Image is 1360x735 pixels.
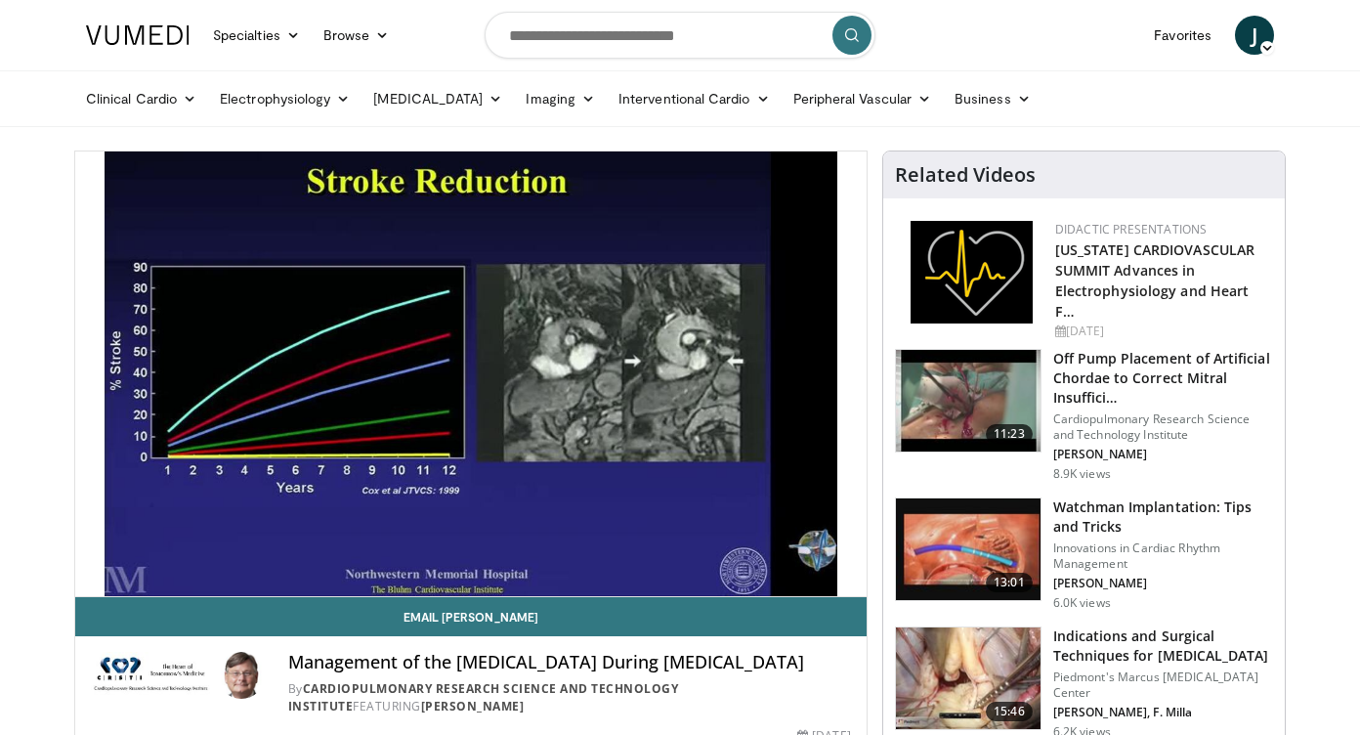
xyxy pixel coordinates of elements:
a: Cardiopulmonary Research Science and Technology Institute [288,680,679,714]
h3: Off Pump Placement of Artificial Chordae to Correct Mitral Insuffici… [1053,349,1273,408]
div: Didactic Presentations [1055,221,1269,238]
a: Specialties [201,16,312,55]
h3: Indications and Surgical Techniques for [MEDICAL_DATA] [1053,627,1273,666]
div: By FEATURING [288,680,851,715]
h4: Related Videos [895,163,1036,187]
p: [PERSON_NAME] [1053,576,1273,591]
a: Browse [312,16,402,55]
input: Search topics, interventions [485,12,875,59]
a: 13:01 Watchman Implantation: Tips and Tricks Innovations in Cardiac Rhythm Management [PERSON_NAM... [895,497,1273,611]
p: Innovations in Cardiac Rhythm Management [1053,540,1273,572]
a: [US_STATE] CARDIOVASCULAR SUMMIT Advances in Electrophysiology and Heart F… [1055,240,1255,321]
a: Business [943,79,1042,118]
p: [PERSON_NAME] [1053,447,1273,462]
span: 13:01 [986,573,1033,592]
a: [MEDICAL_DATA] [361,79,514,118]
span: 11:23 [986,424,1033,444]
p: 8.9K views [1053,466,1111,482]
a: J [1235,16,1274,55]
h4: Management of the [MEDICAL_DATA] During [MEDICAL_DATA] [288,652,851,673]
img: Cardiopulmonary Research Science and Technology Institute [91,652,210,699]
img: 9nZFQMepuQiumqNn4xMDoxOjA4MTsiGN_1.150x105_q85_crop-smart_upscale.jpg [896,350,1041,452]
h3: Watchman Implantation: Tips and Tricks [1053,497,1273,537]
img: VuMedi Logo [86,25,190,45]
p: Cardiopulmonary Research Science and Technology Institute [1053,411,1273,443]
a: [PERSON_NAME] [421,698,525,714]
div: [DATE] [1055,323,1269,340]
a: Interventional Cardio [607,79,782,118]
img: Avatar [218,652,265,699]
img: 1860aa7a-ba06-47e3-81a4-3dc728c2b4cf.png.150x105_q85_autocrop_double_scale_upscale_version-0.2.png [911,221,1033,324]
a: Electrophysiology [208,79,361,118]
video-js: Video Player [75,151,867,597]
p: [PERSON_NAME], F. Milla [1053,705,1273,720]
a: Imaging [514,79,607,118]
a: Clinical Cardio [74,79,208,118]
p: 6.0K views [1053,595,1111,611]
a: Peripheral Vascular [782,79,943,118]
a: 11:23 Off Pump Placement of Artificial Chordae to Correct Mitral Insuffici… Cardiopulmonary Resea... [895,349,1273,482]
p: Piedmont's Marcus [MEDICAL_DATA] Center [1053,670,1273,701]
a: Favorites [1142,16,1223,55]
span: 15:46 [986,702,1033,721]
img: cf7a2681-1734-40a1-b5c9-62eafcacd1c4.150x105_q85_crop-smart_upscale.jpg [896,627,1041,729]
img: d3d09088-4137-4c73-ae10-d8ef0dc40dbd.150x105_q85_crop-smart_upscale.jpg [896,498,1041,600]
a: Email [PERSON_NAME] [75,597,867,636]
